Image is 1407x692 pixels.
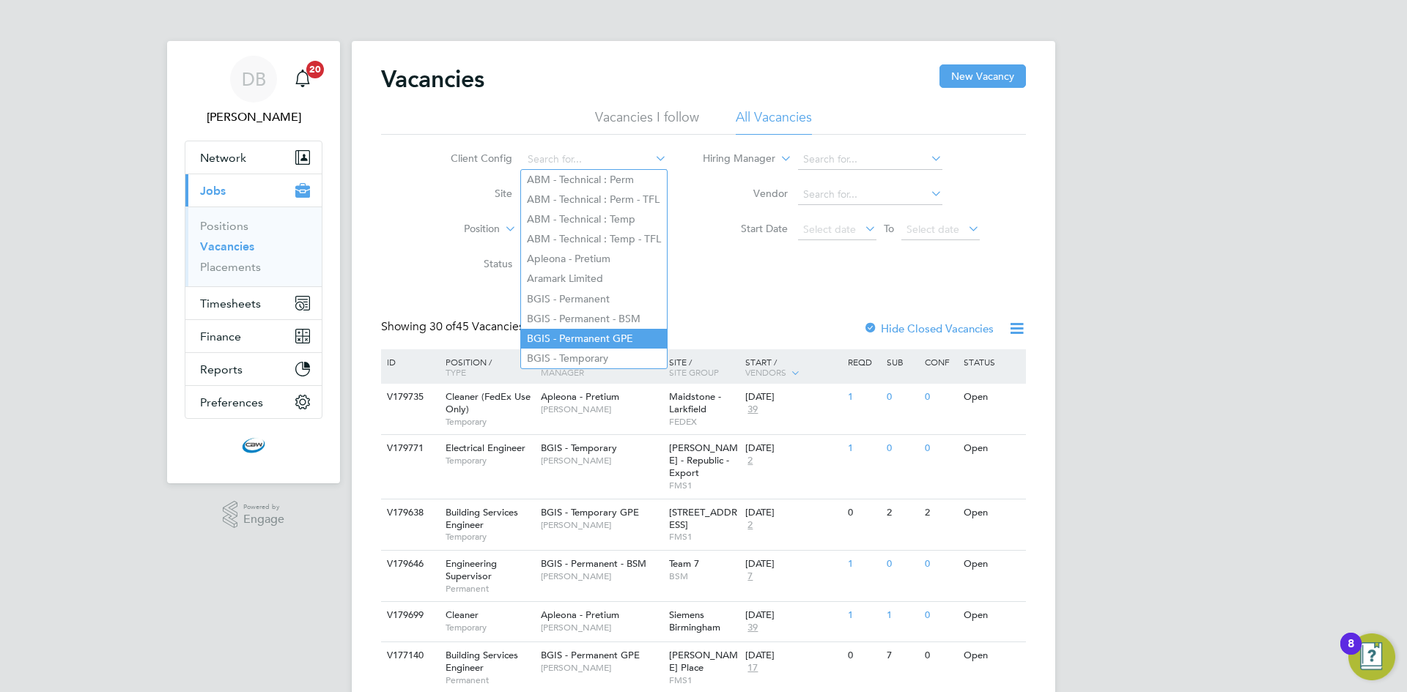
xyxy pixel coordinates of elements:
span: Temporary [446,622,533,633]
span: Cleaner (FedEx Use Only) [446,390,531,415]
a: Placements [200,260,261,274]
span: Select date [803,223,856,236]
span: Apleona - Pretium [541,609,619,621]
div: 0 [921,384,959,411]
div: Jobs [185,207,322,286]
div: Showing [381,319,527,335]
div: Status [960,349,1024,374]
span: Jobs [200,184,226,198]
span: [PERSON_NAME] - Republic - Export [669,442,738,479]
a: Powered byEngage [223,501,285,529]
div: 0 [883,551,921,578]
li: BGIS - Permanent GPE [521,329,667,349]
span: FEDEX [669,416,739,428]
li: ABM - Technical : Temp [521,209,667,229]
div: 7 [883,642,921,669]
label: Hiring Manager [691,152,775,166]
span: BSM [669,570,739,582]
span: [PERSON_NAME] [541,622,662,633]
div: 0 [883,384,921,411]
span: 2 [745,519,755,532]
a: DB[PERSON_NAME] [185,56,322,126]
div: Open [960,602,1024,629]
label: Hide Closed Vacancies [863,321,994,335]
div: 1 [883,602,921,629]
li: BGIS - Permanent - BSM [521,309,667,329]
span: Building Services Engineer [446,649,518,674]
span: [PERSON_NAME] [541,519,662,531]
li: ABM - Technical : Temp - TFL [521,229,667,249]
span: To [879,219,898,238]
div: 1 [844,435,882,462]
label: Position [416,222,500,237]
div: V179646 [383,551,435,578]
span: 45 Vacancies [429,319,524,334]
div: [DATE] [745,442,841,455]
a: 20 [288,56,317,103]
span: Permanent [446,583,533,595]
div: Sub [883,349,921,374]
div: 1 [844,384,882,411]
div: [DATE] [745,650,841,662]
div: Open [960,551,1024,578]
span: Engineering Supervisor [446,557,497,582]
div: V179699 [383,602,435,629]
input: Search for... [798,149,942,170]
span: Cleaner [446,609,479,621]
div: 0 [883,435,921,462]
h2: Vacancies [381,64,484,94]
button: New Vacancy [939,64,1026,88]
span: [PERSON_NAME] [541,570,662,582]
span: 2 [745,455,755,467]
button: Open Resource Center, 8 new notifications [1348,633,1395,680]
span: [PERSON_NAME] [541,662,662,674]
img: cbwstaffingsolutions-logo-retina.png [242,434,265,457]
span: Permanent [446,674,533,686]
span: Electrical Engineer [446,442,525,454]
li: BGIS - Permanent [521,289,667,309]
div: 1 [844,551,882,578]
div: 1 [844,602,882,629]
span: FMS1 [669,674,739,686]
span: DB [242,70,266,89]
span: Siemens Birmingham [669,609,720,633]
div: ID [383,349,435,374]
span: Temporary [446,416,533,428]
a: Vacancies [200,239,254,253]
a: Go to home page [185,434,322,457]
div: V177140 [383,642,435,669]
div: 0 [844,642,882,669]
button: Jobs [185,174,322,207]
span: BGIS - Temporary [541,442,617,454]
span: Apleona - Pretium [541,390,619,403]
span: BGIS - Temporary GPE [541,506,639,518]
li: Apleona - Pretium [521,249,667,269]
div: 2 [883,499,921,527]
span: Temporary [446,531,533,543]
div: [DATE] [745,507,841,519]
span: Building Services Engineer [446,506,518,531]
span: [STREET_ADDRESS] [669,506,737,531]
span: Finance [200,330,241,343]
span: 39 [745,622,760,634]
div: Site / [665,349,742,384]
nav: Main navigation [167,41,340,483]
span: Maidstone - Larkfield [669,390,721,415]
div: Open [960,435,1024,462]
li: ABM - Technical : Perm [521,170,667,190]
label: Start Date [703,222,788,235]
label: Vendor [703,187,788,200]
a: Positions [200,219,248,233]
span: Site Group [669,366,719,378]
span: Vendors [745,366,786,378]
span: [PERSON_NAME] Place [669,649,738,674]
div: V179771 [383,435,435,462]
span: FMS1 [669,480,739,491]
div: Start / [742,349,844,386]
span: 30 of [429,319,456,334]
span: [PERSON_NAME] [541,455,662,466]
span: Team 7 [669,557,699,570]
li: ABM - Technical : Perm - TFL [521,190,667,209]
span: Timesheets [200,297,261,310]
div: 0 [844,499,882,527]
